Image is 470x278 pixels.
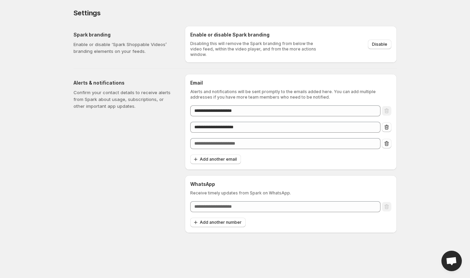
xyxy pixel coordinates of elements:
[190,155,241,164] button: Add another email
[190,190,391,196] p: Receive timely updates from Spark on WhatsApp.
[441,251,462,271] a: Open chat
[74,89,174,109] p: Confirm your contact details to receive alerts from Spark about usage, subscriptions, or other im...
[190,89,391,100] p: Alerts and notifications will be sent promptly to the emails added here. You can add multiple add...
[190,41,321,57] p: Disabling this will remove the Spark branding from below the video feed, within the video player,...
[190,31,321,38] h6: Enable or disable Spark branding
[200,157,237,162] span: Add another email
[382,122,391,132] button: Remove email
[372,42,387,47] span: Disable
[74,9,101,17] span: Settings
[190,79,391,86] h6: Email
[382,139,391,148] button: Remove email
[190,181,391,188] h6: WhatsApp
[74,41,174,55] p: Enable or disable ‘Spark Shoppable Videos’ branding elements on your feeds.
[190,218,246,227] button: Add another number
[74,79,174,86] h5: Alerts & notifications
[368,40,391,49] button: Disable
[200,220,242,225] span: Add another number
[74,31,174,38] h5: Spark branding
